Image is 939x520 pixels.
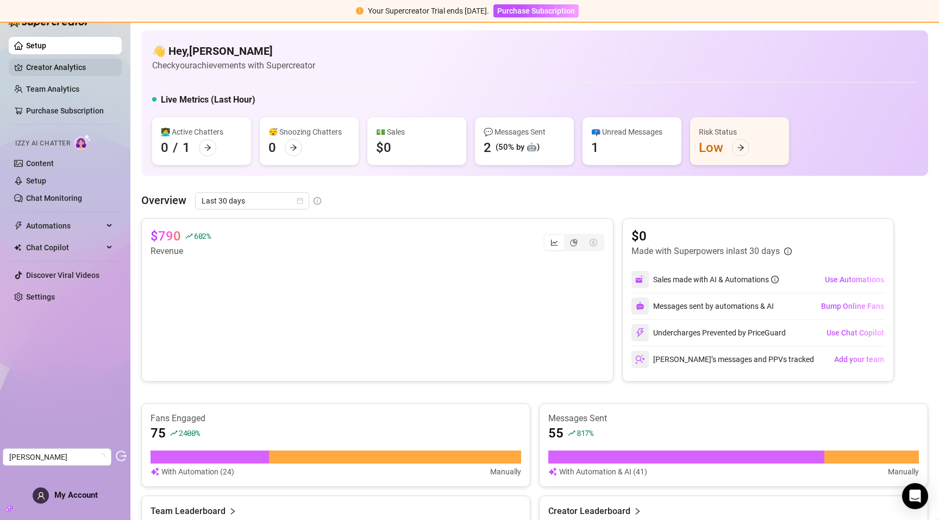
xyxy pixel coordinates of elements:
span: Last 30 days [202,193,303,209]
span: My Account [54,490,98,500]
span: user [37,492,45,500]
article: Team Leaderboard [151,505,226,518]
span: info-circle [784,248,792,255]
img: svg%3e [636,302,644,310]
span: arrow-right [290,144,297,151]
span: Use Automations [825,275,884,284]
span: build [5,505,13,512]
div: 💵 Sales [376,126,458,138]
span: line-chart [550,239,558,246]
a: Chat Monitoring [26,194,82,202]
div: 2 [484,139,491,156]
article: With Automation (24) [161,466,234,478]
span: calendar [297,198,303,204]
div: Open Intercom Messenger [902,483,928,509]
div: 📪 Unread Messages [591,126,673,138]
span: rise [568,429,575,437]
div: 0 [268,139,276,156]
button: Use Chat Copilot [826,324,885,341]
article: $790 [151,227,181,245]
span: exclamation-circle [356,7,364,15]
div: $0 [376,139,391,156]
article: Overview [141,192,186,208]
span: logout [116,451,127,461]
article: Revenue [151,245,211,258]
div: 0 [161,139,168,156]
a: Team Analytics [26,85,79,93]
img: AI Chatter [74,134,91,150]
article: Manually [888,466,919,478]
article: Check your achievements with Supercreator [152,59,315,72]
article: Manually [490,466,521,478]
h5: Live Metrics (Last Hour) [161,93,255,106]
a: Creator Analytics [26,59,113,76]
div: Sales made with AI & Automations [653,274,779,286]
img: svg%3e [548,466,557,478]
div: 😴 Snoozing Chatters [268,126,350,138]
span: Purchase Subscription [497,7,575,15]
a: Settings [26,293,55,301]
article: 55 [548,424,564,442]
span: right [634,505,641,518]
a: Setup [26,41,46,50]
img: svg%3e [635,328,645,338]
div: Messages sent by automations & AI [631,297,774,315]
article: Made with Superpowers in last 30 days [631,245,780,258]
article: Creator Leaderboard [548,505,630,518]
button: Add your team [834,351,885,368]
div: 👩‍💻 Active Chatters [161,126,242,138]
span: info-circle [314,197,321,205]
img: svg%3e [151,466,159,478]
span: Use Chat Copilot [827,328,884,337]
span: 2400 % [179,428,200,438]
article: Fans Engaged [151,413,521,424]
span: arrow-right [737,144,744,151]
img: svg%3e [635,275,645,284]
button: Purchase Subscription [493,4,579,17]
span: info-circle [771,276,779,283]
button: Bump Online Fans [821,297,885,315]
article: Messages Sent [548,413,919,424]
span: Bump Online Fans [821,302,884,310]
div: (50% by 🤖) [496,141,540,154]
div: Undercharges Prevented by PriceGuard [631,324,786,341]
span: pie-chart [570,239,578,246]
span: rise [185,232,193,240]
span: rise [170,429,178,437]
div: segmented control [543,234,604,251]
span: arrow-right [204,144,211,151]
span: 602 % [194,231,211,241]
span: Your Supercreator Trial ends [DATE]. [368,7,489,15]
span: dollar-circle [590,239,597,246]
a: Purchase Subscription [493,7,579,15]
span: Chat Copilot [26,239,103,256]
h4: 👋 Hey, [PERSON_NAME] [152,43,315,59]
span: Izzy AI Chatter [15,138,70,149]
article: With Automation & AI (41) [559,466,647,478]
article: 75 [151,424,166,442]
article: $0 [631,227,792,245]
a: Purchase Subscription [26,106,104,115]
div: 💬 Messages Sent [484,126,565,138]
img: svg%3e [635,354,645,364]
span: Automations [26,217,103,234]
button: Use Automations [824,271,885,288]
span: 817 % [577,428,593,438]
a: Content [26,159,54,168]
a: Setup [26,176,46,185]
span: loading [99,454,105,460]
span: Add your team [834,355,884,364]
span: Ollie Beasley [9,449,105,465]
span: thunderbolt [14,221,23,230]
span: right [229,505,236,518]
a: Discover Viral Videos [26,271,99,280]
div: 1 [183,139,190,156]
div: Risk Status [699,126,780,138]
div: 1 [591,139,599,156]
img: Chat Copilot [14,244,21,251]
div: [PERSON_NAME]’s messages and PPVs tracked [631,351,814,368]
